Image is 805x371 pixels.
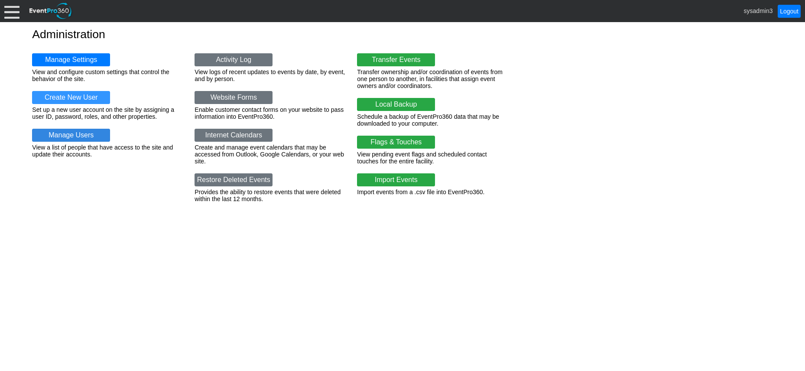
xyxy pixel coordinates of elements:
[195,68,346,82] div: View logs of recent updates to events by date, by event, and by person.
[195,189,346,202] div: Provides the ability to restore events that were deleted within the last 12 months.
[357,173,435,186] a: Import Events
[195,173,273,186] a: Restore Deleted Events
[195,144,346,165] div: Create and manage event calendars that may be accessed from Outlook, Google Calendars, or your we...
[32,129,110,142] a: Manage Users
[195,53,273,66] a: Activity Log
[357,189,509,195] div: Import events from a .csv file into EventPro360.
[195,106,346,120] div: Enable customer contact forms on your website to pass information into EventPro360.
[357,68,509,89] div: Transfer ownership and/or coordination of events from one person to another, in facilities that a...
[744,7,773,14] span: sysadmin3
[357,136,435,149] a: Flags & Touches
[32,68,184,82] div: View and configure custom settings that control the behavior of the site.
[32,53,110,66] a: Manage Settings
[32,29,773,40] h1: Administration
[32,106,184,120] div: Set up a new user account on the site by assigning a user ID, password, roles, and other properties.
[357,53,435,66] a: Transfer Events
[195,129,273,142] a: Internet Calendars
[32,91,110,104] a: Create New User
[4,3,19,19] div: Menu: Click or 'Crtl+M' to toggle menu open/close
[357,98,435,111] a: Local Backup
[357,151,509,165] div: View pending event flags and scheduled contact touches for the entire facility.
[778,5,801,18] a: Logout
[28,1,73,21] img: EventPro360
[32,144,184,158] div: View a list of people that have access to the site and update their accounts.
[357,113,509,127] div: Schedule a backup of EventPro360 data that may be downloaded to your computer.
[195,91,273,104] a: Website Forms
